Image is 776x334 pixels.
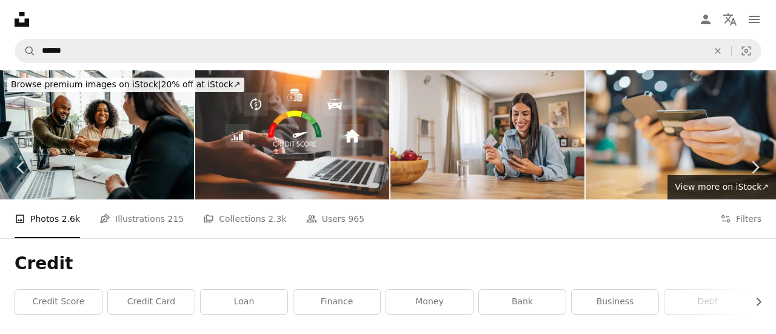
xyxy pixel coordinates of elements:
a: Home — Unsplash [15,12,29,27]
span: 965 [348,212,364,225]
h1: Credit [15,253,761,275]
button: Language [718,7,742,32]
span: 2.3k [268,212,286,225]
button: Visual search [732,39,761,62]
span: 215 [168,212,184,225]
a: finance [293,290,380,314]
img: A young, cheerful woman using her smartphone to shop online and holding a credit card. [390,70,584,199]
button: Search Unsplash [15,39,36,62]
a: credit card [108,290,195,314]
a: debt [664,290,751,314]
a: Next [734,109,776,225]
div: 20% off at iStock ↗ [7,78,244,92]
a: bank [479,290,566,314]
a: Collections 2.3k [203,199,286,238]
button: scroll list to the right [748,290,761,314]
a: business [572,290,658,314]
a: loan [201,290,287,314]
button: Clear [704,39,731,62]
a: Users 965 [306,199,364,238]
a: Illustrations 215 [99,199,184,238]
a: Log in / Sign up [694,7,718,32]
a: money [386,290,473,314]
button: Menu [742,7,766,32]
span: View more on iStock ↗ [675,182,769,192]
a: credit score [15,290,102,314]
span: Browse premium images on iStock | [11,79,161,89]
a: View more on iStock↗ [667,175,776,199]
img: Businessman evaluate customer statistical data with credit score icon. Credit score concept. Onli... [195,70,389,199]
button: Filters [720,199,761,238]
form: Find visuals sitewide [15,39,761,63]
